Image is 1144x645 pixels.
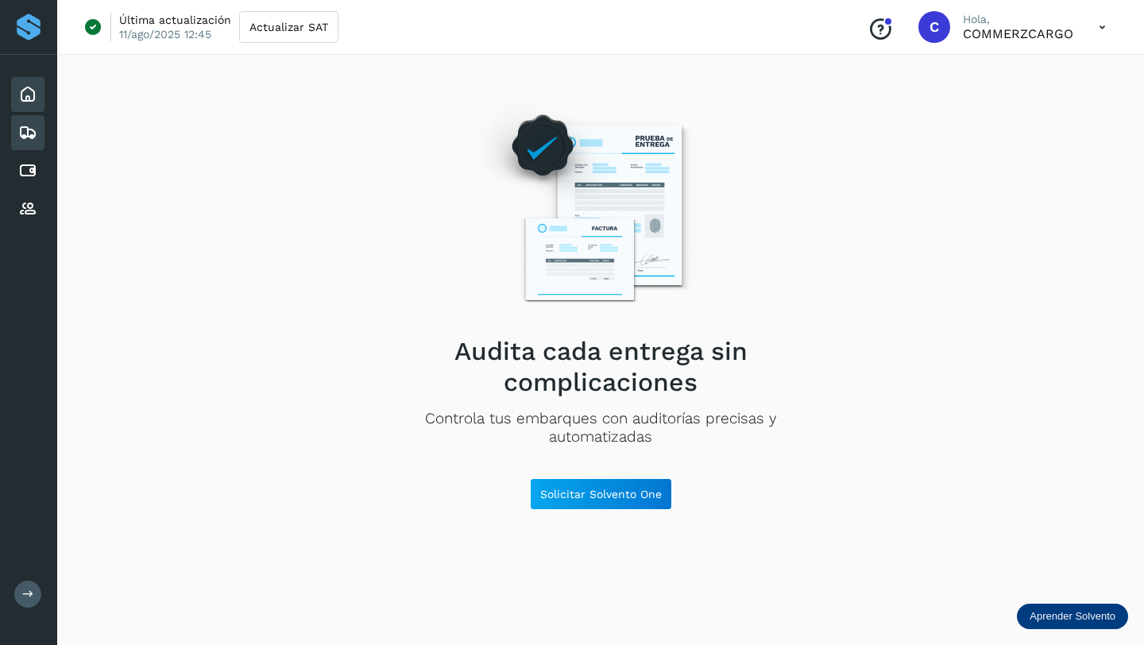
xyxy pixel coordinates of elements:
span: Solicitar Solvento One [540,489,662,500]
p: 11/ago/2025 12:45 [119,27,211,41]
p: COMMERZCARGO [963,26,1073,41]
p: Aprender Solvento [1030,610,1115,623]
div: Proveedores [11,191,44,226]
p: Última actualización [119,13,231,27]
button: Actualizar SAT [239,11,338,43]
p: Controla tus embarques con auditorías precisas y automatizadas [374,410,827,446]
div: Inicio [11,77,44,112]
div: Embarques [11,115,44,150]
div: Cuentas por pagar [11,153,44,188]
p: Hola, [963,13,1073,26]
div: Aprender Solvento [1017,604,1128,629]
h2: Audita cada entrega sin complicaciones [374,336,827,397]
button: Solicitar Solvento One [530,478,672,510]
span: Actualizar SAT [249,21,328,33]
img: Empty state image [463,91,738,323]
